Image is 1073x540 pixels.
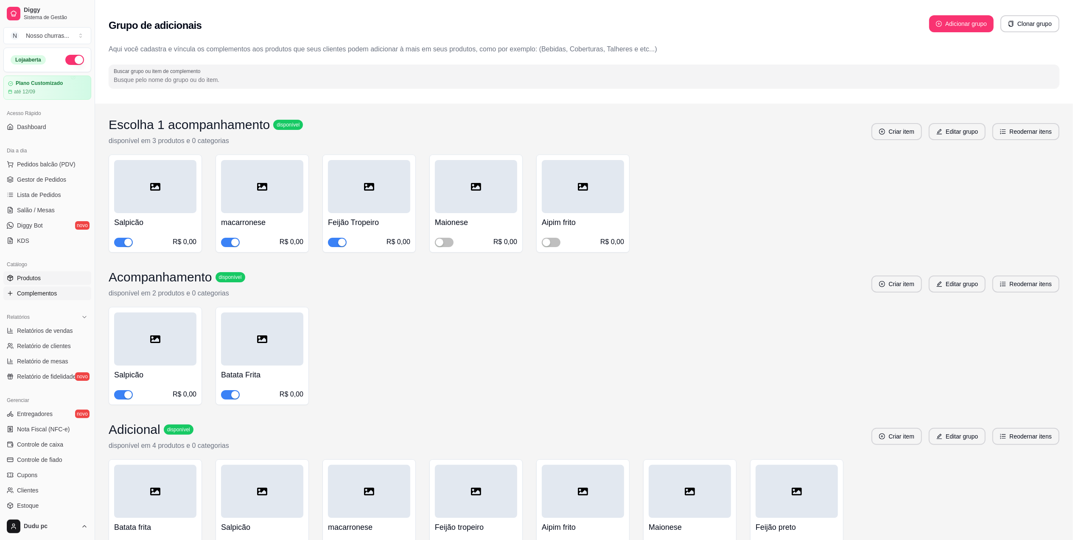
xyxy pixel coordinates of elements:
a: Lista de Pedidos [3,188,91,202]
div: Dia a dia [3,144,91,157]
h4: Salpicão [114,369,196,381]
h4: Maionese [435,217,517,228]
span: Salão / Mesas [17,206,55,214]
span: Relatório de mesas [17,357,68,366]
div: R$ 0,00 [280,237,303,247]
span: edit [936,281,942,287]
h4: Aipim frito [542,521,624,533]
h4: Maionese [649,521,731,533]
label: Buscar grupo ou item de complemento [114,67,203,75]
a: Salão / Mesas [3,203,91,217]
span: ordered-list [1000,281,1006,287]
span: Produtos [17,274,41,282]
div: Catálogo [3,258,91,271]
button: Pedidos balcão (PDV) [3,157,91,171]
h4: Salpicão [114,217,196,228]
h4: Feijão Tropeiro [328,217,410,228]
span: edit [936,433,942,439]
span: Entregadores [17,410,53,418]
div: Nosso churras ... [26,31,69,40]
a: Produtos [3,271,91,285]
a: KDS [3,234,91,247]
a: Clientes [3,484,91,497]
span: KDS [17,236,29,245]
span: Nota Fiscal (NFC-e) [17,425,70,433]
span: Cupons [17,471,37,479]
span: Controle de fiado [17,456,62,464]
button: editEditar grupo [929,428,986,445]
div: R$ 0,00 [280,389,303,399]
h4: Feijão preto [756,521,838,533]
a: DiggySistema de Gestão [3,3,91,24]
button: Select a team [3,27,91,44]
span: ordered-list [1000,433,1006,439]
p: Aqui você cadastra e víncula os complementos aos produtos que seus clientes podem adicionar à mai... [109,44,1059,54]
h3: Adicional [109,422,160,437]
span: Relatórios [7,314,30,321]
h4: macarronese [328,521,410,533]
p: disponível em 3 produtos e 0 categorias [109,136,303,146]
span: Complementos [17,289,57,298]
button: Dudu pc [3,516,91,537]
button: editEditar grupo [929,123,986,140]
span: Diggy [24,6,88,14]
a: Diggy Botnovo [3,219,91,232]
span: Lista de Pedidos [17,191,61,199]
button: plus-circleCriar item [871,123,922,140]
a: Dashboard [3,120,91,134]
button: Alterar Status [65,55,84,65]
span: Relatórios de vendas [17,326,73,335]
h4: macarronese [221,217,303,228]
div: R$ 0,00 [173,389,196,399]
button: copyClonar grupo [1000,15,1059,32]
span: Controle de caixa [17,440,63,449]
a: Plano Customizadoaté 12/09 [3,76,91,100]
a: Relatório de clientes [3,339,91,353]
span: Gestor de Pedidos [17,175,66,184]
a: Relatórios de vendas [3,324,91,337]
span: N [11,31,19,40]
div: Acesso Rápido [3,107,91,120]
span: Diggy Bot [17,221,43,230]
button: plus-circleCriar item [871,276,922,292]
a: Nota Fiscal (NFC-e) [3,422,91,436]
a: Cupons [3,468,91,482]
p: disponível em 2 produtos e 0 categorias [109,288,245,298]
a: Controle de fiado [3,453,91,467]
span: disponível [165,426,192,433]
article: Plano Customizado [16,80,63,87]
p: disponível em 4 produtos e 0 categorias [109,441,229,451]
button: editEditar grupo [929,276,986,292]
a: Gestor de Pedidos [3,173,91,186]
h4: Aipim frito [542,217,624,228]
button: plus-circleCriar item [871,428,922,445]
a: Relatório de fidelidadenovo [3,370,91,383]
input: Buscar grupo ou item de complemento [114,76,1054,84]
button: ordered-listReodernar itens [992,428,1059,445]
span: Relatório de fidelidade [17,372,76,381]
a: Complementos [3,287,91,300]
div: R$ 0,00 [387,237,410,247]
span: plus-circle [936,21,942,27]
h4: Salpicão [221,521,303,533]
div: R$ 0,00 [600,237,624,247]
div: R$ 0,00 [493,237,517,247]
a: Entregadoresnovo [3,407,91,421]
span: disponível [217,274,244,281]
span: Dashboard [17,123,46,131]
h2: Grupo de adicionais [109,19,202,32]
span: copy [1008,21,1014,27]
div: R$ 0,00 [173,237,196,247]
span: plus-circle [879,433,885,439]
h4: Feijão tropeiro [435,521,517,533]
h3: Acompanhamento [109,270,212,285]
span: Estoque [17,501,39,510]
span: plus-circle [879,129,885,135]
button: ordered-listReodernar itens [992,276,1059,292]
span: Sistema de Gestão [24,14,88,21]
div: Gerenciar [3,394,91,407]
a: Relatório de mesas [3,354,91,368]
article: até 12/09 [14,88,35,95]
span: plus-circle [879,281,885,287]
h4: Batata frita [114,521,196,533]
